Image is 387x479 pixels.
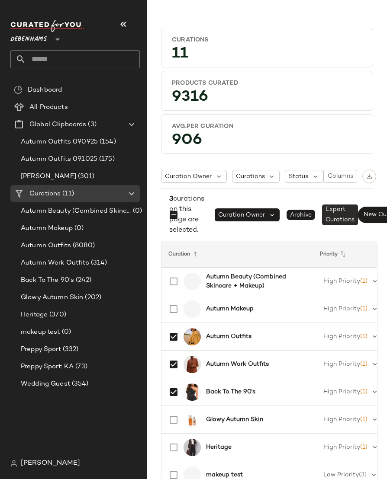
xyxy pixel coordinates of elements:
[206,443,232,452] b: Heritage
[21,172,76,182] span: [PERSON_NAME]
[218,211,265,220] span: Curation Owner
[322,204,358,225] span: Export Curations
[172,79,362,87] div: Products Curated
[14,86,23,94] img: svg%3e
[70,379,89,389] span: (354)
[98,137,116,147] span: (154)
[165,91,369,107] div: 9316
[21,137,98,147] span: Autumn Outfits 090925
[21,275,74,285] span: Back To The 90's
[10,460,17,467] img: svg%3e
[172,122,362,131] div: Avg.per Curation
[359,472,367,478] span: (3)
[289,172,308,181] span: Status
[323,170,357,183] button: Columns
[74,275,91,285] span: (242)
[21,154,97,164] span: Autumn Outfits 091025
[29,102,68,112] span: All Products
[323,416,360,423] span: High Priority
[206,415,263,424] b: Glowy Autumn Skin
[184,356,201,373] img: bkk24846_rust_xl
[206,272,303,291] b: Autumn Beauty (Combined Skincare + Makeup)
[60,327,71,337] span: (0)
[206,332,252,341] b: Autumn Outfits
[10,29,47,45] span: Debenhams
[21,310,48,320] span: Heritage
[206,387,255,396] b: Back To The 90's
[21,362,74,372] span: Preppy Sport: KA
[97,154,115,164] span: (175)
[206,304,254,313] b: Autumn Makeup
[73,224,84,233] span: (0)
[360,278,368,284] span: (1)
[366,173,372,179] img: svg%3e
[21,293,83,303] span: Glowy Autumn Skin
[323,278,360,284] span: High Priority
[323,389,360,395] span: High Priority
[327,173,353,180] span: Columns
[172,36,362,44] div: Curations
[71,241,95,251] span: (8080)
[61,345,79,354] span: (332)
[169,195,173,203] span: 3
[360,306,368,312] span: (1)
[29,120,86,130] span: Global Clipboards
[323,472,359,478] span: Low Priority
[76,172,95,182] span: (301)
[360,389,368,395] span: (1)
[360,333,368,340] span: (1)
[323,361,360,367] span: High Priority
[287,210,315,220] span: Archive
[83,293,101,303] span: (202)
[323,444,360,450] span: High Priority
[86,120,96,130] span: (3)
[184,439,201,456] img: byy15683_chocolate_xl
[74,362,87,372] span: (73)
[89,258,107,268] span: (314)
[360,361,368,367] span: (1)
[29,189,61,199] span: Curations
[323,306,360,312] span: High Priority
[28,85,62,95] span: Dashboard
[61,189,74,199] span: (11)
[21,224,73,233] span: Autumn Makeup
[131,206,142,216] span: (0)
[165,172,212,181] span: Curation Owner
[323,333,360,340] span: High Priority
[206,360,269,369] b: Autumn Work Outfits
[21,327,60,337] span: makeup test
[21,379,70,389] span: Wedding Guest
[21,241,71,251] span: Autumn Outfits
[165,48,369,64] div: 11
[184,328,201,345] img: bkk26387_ochre_xl
[169,194,204,236] div: curations on this page are selected.
[165,134,369,150] div: 906
[184,383,201,401] img: hzz23101_black_xl
[161,241,313,268] th: Curation
[360,416,368,423] span: (1)
[236,172,265,181] span: Curations
[21,206,131,216] span: Autumn Beauty (Combined Skincare + Makeup)
[184,411,201,428] img: m5070002328285_orange_xl
[48,310,66,320] span: (370)
[21,345,61,354] span: Preppy Sport
[10,20,84,32] img: cfy_white_logo.C9jOOHJF.svg
[360,444,368,450] span: (1)
[21,458,80,469] span: [PERSON_NAME]
[21,258,89,268] span: Autumn Work Outfits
